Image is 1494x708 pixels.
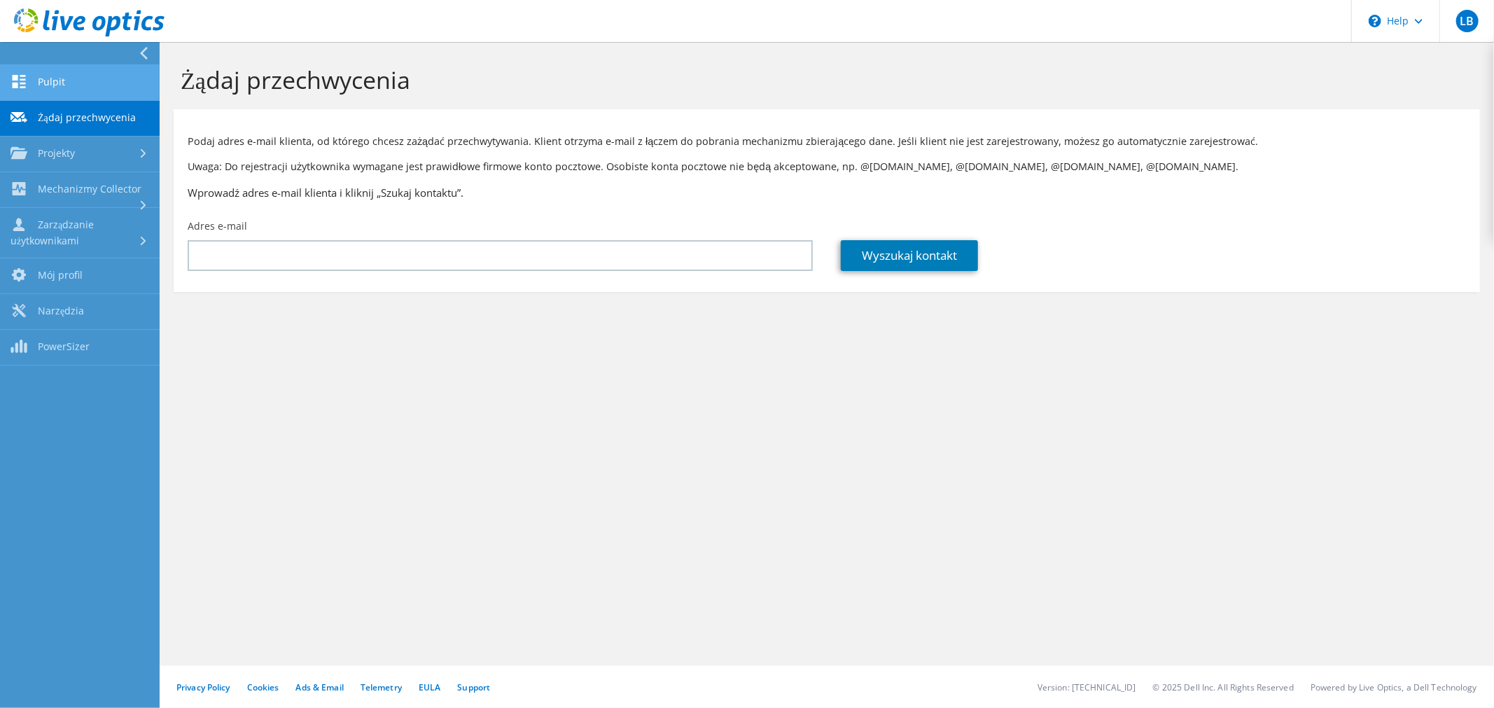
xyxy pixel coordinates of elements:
[457,681,490,693] a: Support
[188,219,247,233] label: Adres e-mail
[181,65,1466,95] h1: Żądaj przechwycenia
[1311,681,1477,693] li: Powered by Live Optics, a Dell Technology
[361,681,402,693] a: Telemetry
[1369,15,1381,27] svg: \n
[841,240,978,271] a: Wyszukaj kontakt
[188,185,1466,200] h3: Wprowadź adres e-mail klienta i kliknij „Szukaj kontaktu”.
[188,159,1466,174] p: Uwaga: Do rejestracji użytkownika wymagane jest prawidłowe firmowe konto pocztowe. Osobiste konta...
[1153,681,1294,693] li: © 2025 Dell Inc. All Rights Reserved
[188,134,1466,149] p: Podaj adres e-mail klienta, od którego chcesz zażądać przechwytywania. Klient otrzyma e-mail z łą...
[1038,681,1136,693] li: Version: [TECHNICAL_ID]
[1456,10,1479,32] span: LB
[176,681,230,693] a: Privacy Policy
[296,681,344,693] a: Ads & Email
[247,681,279,693] a: Cookies
[419,681,440,693] a: EULA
